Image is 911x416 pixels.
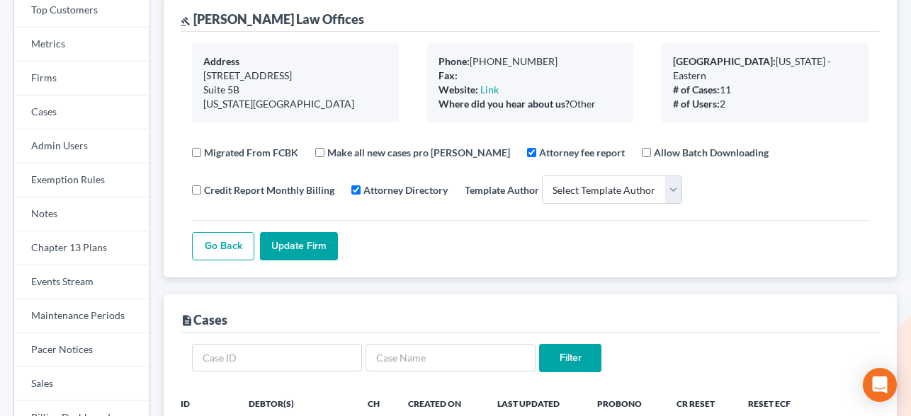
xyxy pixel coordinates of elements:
[14,197,149,231] a: Notes
[14,28,149,62] a: Metrics
[203,83,387,97] div: Suite 5B
[14,129,149,163] a: Admin Users
[673,98,720,110] b: # of Users:
[192,232,254,260] a: Go Back
[14,163,149,197] a: Exemption Rules
[14,231,149,265] a: Chapter 13 Plans
[438,54,623,69] div: [PHONE_NUMBER]
[203,55,239,67] b: Address
[204,145,298,160] label: Migrated From FCBK
[438,83,478,96] b: Website:
[14,96,149,129] a: Cases
[673,83,857,97] div: 11
[539,344,601,372] input: Filter
[260,232,338,260] input: Update Firm
[438,97,623,111] div: Other
[363,183,448,197] label: Attorney Directory
[539,145,625,160] label: Attorney fee report
[438,55,470,67] b: Phone:
[366,344,536,372] input: Case Name
[203,69,387,83] div: [STREET_ADDRESS]
[863,368,897,402] div: Open Intercom Messenger
[14,299,149,333] a: Maintenance Periods
[181,311,227,328] div: Cases
[181,11,364,28] div: [PERSON_NAME] Law Offices
[438,98,570,110] b: Where did you hear about us?
[654,145,769,160] label: Allow Batch Downloading
[14,265,149,299] a: Events Stream
[673,97,857,111] div: 2
[204,183,334,197] label: Credit Report Monthly Billing
[181,314,193,327] i: description
[480,83,499,96] a: Link
[203,97,387,111] div: [US_STATE][GEOGRAPHIC_DATA]
[192,344,362,372] input: Case ID
[673,54,857,83] div: [US_STATE] - Eastern
[14,62,149,96] a: Firms
[181,16,191,26] i: gavel
[327,145,510,160] label: Make all new cases pro [PERSON_NAME]
[673,83,720,96] b: # of Cases:
[14,333,149,367] a: Pacer Notices
[438,69,458,81] b: Fax:
[465,183,539,197] label: Template Author
[14,367,149,401] a: Sales
[673,55,776,67] b: [GEOGRAPHIC_DATA]:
